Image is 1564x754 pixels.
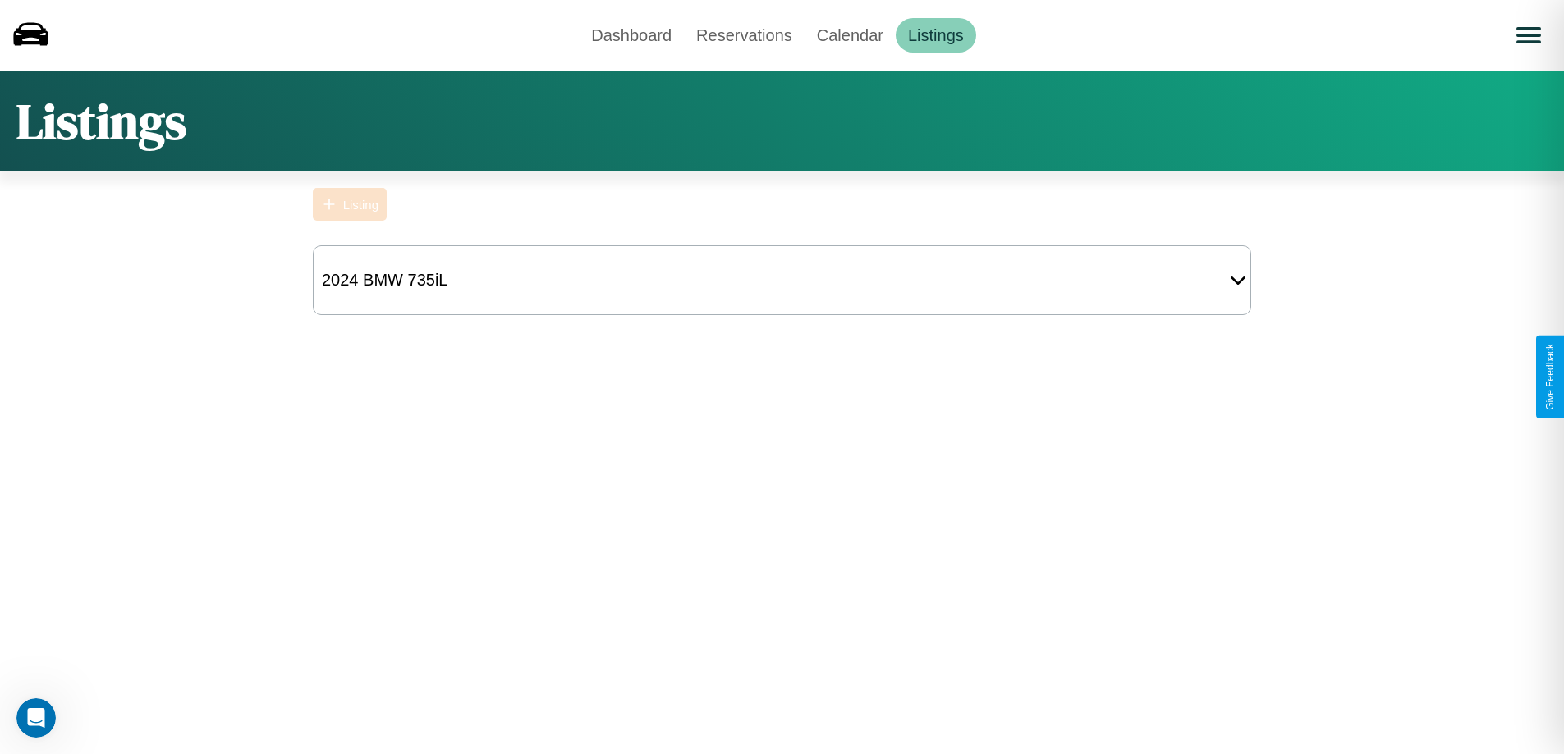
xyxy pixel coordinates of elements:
[1544,344,1556,410] div: Give Feedback
[1506,12,1552,58] button: Open menu
[16,698,56,738] iframe: Intercom live chat
[805,18,896,53] a: Calendar
[314,263,456,298] div: 2024 BMW 735iL
[343,198,378,212] div: Listing
[896,18,976,53] a: Listings
[684,18,805,53] a: Reservations
[16,88,186,155] h1: Listings
[313,188,387,221] button: Listing
[579,18,684,53] a: Dashboard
